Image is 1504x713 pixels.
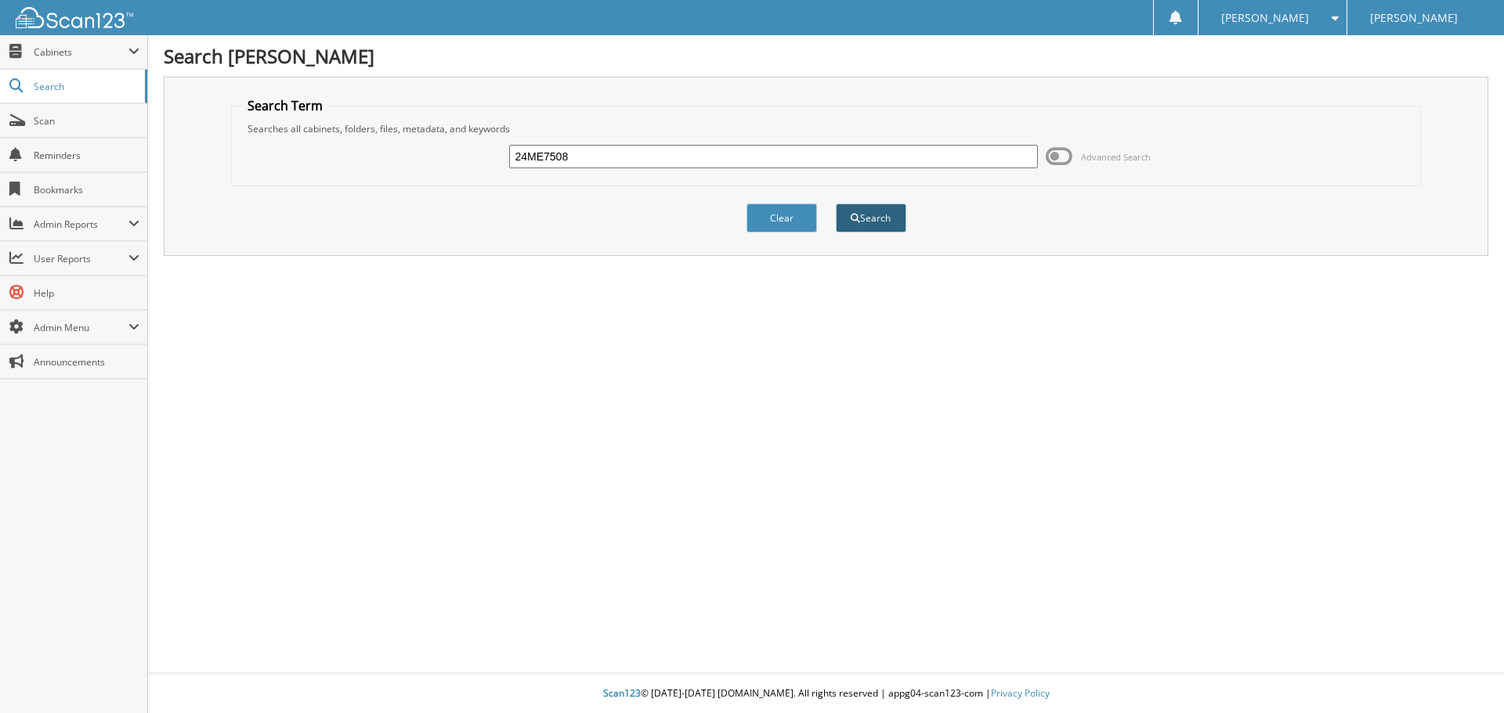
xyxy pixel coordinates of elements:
img: scan123-logo-white.svg [16,7,133,28]
span: [PERSON_NAME] [1221,13,1309,23]
span: Bookmarks [34,183,139,196]
button: Search [836,203,906,232]
span: Announcements [34,355,139,369]
div: Searches all cabinets, folders, files, metadata, and keywords [240,122,1413,135]
span: Advanced Search [1081,151,1151,163]
span: Reminders [34,149,139,162]
span: Cabinets [34,45,128,59]
button: Clear [747,203,817,232]
span: Scan123 [603,686,641,700]
h1: Search [PERSON_NAME] [164,43,1488,69]
span: Search [34,80,137,93]
span: User Reports [34,252,128,265]
legend: Search Term [240,97,331,114]
a: Privacy Policy [991,686,1050,700]
div: © [DATE]-[DATE] [DOMAIN_NAME]. All rights reserved | appg04-scan123-com | [148,675,1504,713]
span: [PERSON_NAME] [1370,13,1458,23]
span: Admin Menu [34,321,128,334]
iframe: Chat Widget [1426,638,1504,713]
span: Scan [34,114,139,128]
span: Admin Reports [34,218,128,231]
span: Help [34,286,139,300]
